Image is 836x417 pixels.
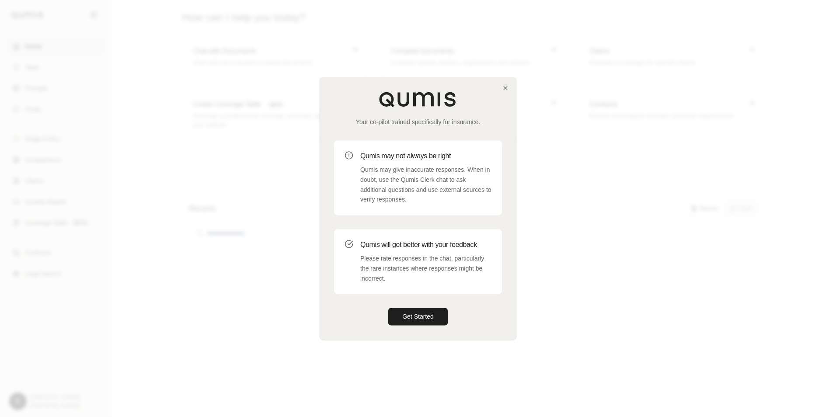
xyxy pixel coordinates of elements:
[334,118,502,126] p: Your co-pilot trained specifically for insurance.
[360,240,491,250] h3: Qumis will get better with your feedback
[388,308,448,326] button: Get Started
[360,254,491,283] p: Please rate responses in the chat, particularly the rare instances where responses might be incor...
[360,165,491,205] p: Qumis may give inaccurate responses. When in doubt, use the Qumis Clerk chat to ask additional qu...
[360,151,491,161] h3: Qumis may not always be right
[379,91,457,107] img: Qumis Logo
